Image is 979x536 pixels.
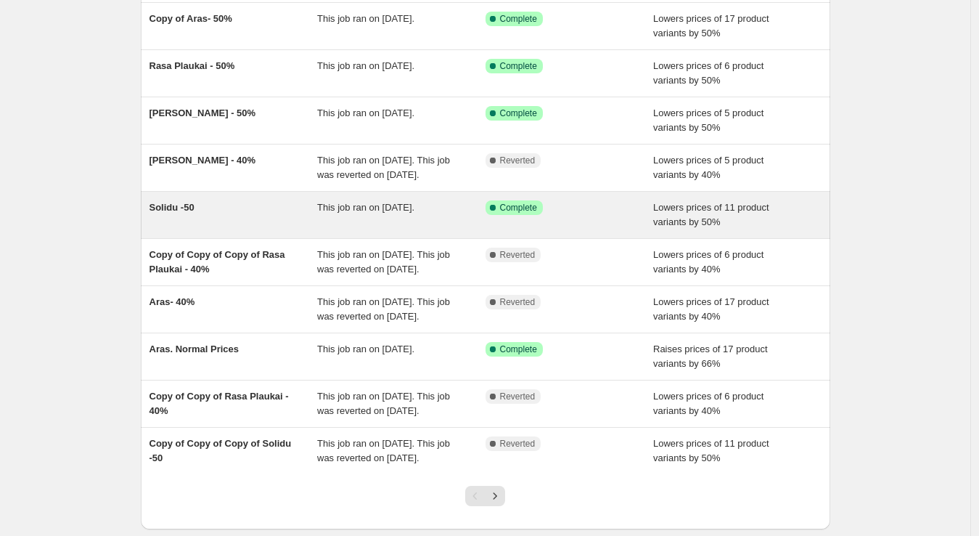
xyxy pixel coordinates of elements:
span: This job ran on [DATE]. This job was reverted on [DATE]. [317,155,450,180]
span: Reverted [500,249,536,261]
span: Lowers prices of 17 product variants by 40% [653,296,769,322]
span: Aras. Normal Prices [149,344,239,354]
span: This job ran on [DATE]. This job was reverted on [DATE]. [317,391,450,416]
span: Complete [500,344,537,355]
span: Complete [500,60,537,72]
span: Complete [500,202,537,214]
span: Reverted [500,391,536,402]
span: Lowers prices of 11 product variants by 50% [653,438,769,463]
span: Raises prices of 17 product variants by 66% [653,344,768,369]
span: [PERSON_NAME] - 40% [149,155,256,166]
span: Lowers prices of 6 product variants by 40% [653,249,763,275]
span: Copy of Copy of Copy of Solidu -50 [149,438,292,463]
span: This job ran on [DATE]. This job was reverted on [DATE]. [317,296,450,322]
span: Aras- 40% [149,296,195,307]
span: This job ran on [DATE]. [317,107,414,118]
span: Complete [500,13,537,25]
span: Reverted [500,296,536,308]
span: Solidu -50 [149,202,194,213]
span: This job ran on [DATE]. [317,344,414,354]
span: Rasa Plaukai - 50% [149,60,235,71]
span: Reverted [500,155,536,166]
span: Lowers prices of 6 product variants by 40% [653,391,763,416]
span: Reverted [500,438,536,450]
span: This job ran on [DATE]. [317,202,414,213]
span: This job ran on [DATE]. This job was reverted on [DATE]. [317,249,450,275]
span: [PERSON_NAME] - 50% [149,107,256,118]
span: Lowers prices of 17 product variants by 50% [653,13,769,38]
span: Lowers prices of 5 product variants by 50% [653,107,763,133]
nav: Pagination [465,486,505,506]
span: Copy of Copy of Rasa Plaukai - 40% [149,391,289,416]
span: Complete [500,107,537,119]
span: Lowers prices of 5 product variants by 40% [653,155,763,180]
span: Copy of Copy of Copy of Rasa Plaukai - 40% [149,249,285,275]
button: Next [485,486,505,506]
span: Lowers prices of 6 product variants by 50% [653,60,763,86]
span: Copy of Aras- 50% [149,13,232,24]
span: Lowers prices of 11 product variants by 50% [653,202,769,227]
span: This job ran on [DATE]. This job was reverted on [DATE]. [317,438,450,463]
span: This job ran on [DATE]. [317,60,414,71]
span: This job ran on [DATE]. [317,13,414,24]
